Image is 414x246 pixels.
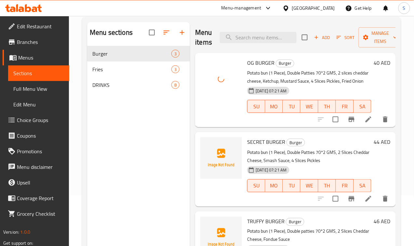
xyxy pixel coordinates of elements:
button: SA [354,179,371,192]
span: WE [303,102,315,111]
span: Sort items [332,33,359,43]
button: TH [318,179,336,192]
div: Fries3 [87,61,190,77]
button: delete [378,112,393,127]
button: MO [265,100,283,113]
button: delete [378,191,393,207]
a: Edit Restaurant [3,19,69,34]
p: Potato bun (1 Piece), Double Patties 70*2 GMS, 2 Slices Cheddar Cheese, Smash Sauce, 4 Slices Pic... [247,148,371,165]
a: Branches [3,34,69,50]
span: TU [286,102,298,111]
span: 8 [172,82,179,88]
button: Add [312,33,332,43]
a: Menus [3,50,69,65]
span: TH [321,181,333,190]
span: FR [339,181,351,190]
span: FR [339,102,351,111]
button: WE [300,100,318,113]
button: Branch-specific-item [344,112,359,127]
span: TU [286,181,298,190]
div: Burger3 [87,46,190,61]
span: Coupons [17,132,64,140]
span: Version: [3,228,19,236]
span: Add item [312,33,332,43]
span: Promotions [17,147,64,155]
h6: 44 AED [374,137,391,146]
span: Menu disclaimer [17,163,64,171]
span: MO [268,102,280,111]
div: items [171,81,180,89]
p: Potato bun (1 Piece), Double patties 70*2 GMS, 2 Slices Cheddar Cheese, Fondue Sauce [247,227,371,244]
span: Grocery Checklist [17,210,64,218]
button: TU [283,100,300,113]
a: Coupons [3,128,69,143]
h2: Menu items [195,28,212,47]
span: Menus [18,54,64,61]
span: Coverage Report [17,194,64,202]
span: SECRET BURGER [247,137,285,147]
a: Edit menu item [365,116,372,123]
button: SA [354,100,371,113]
div: Menu-management [221,4,261,12]
span: TRUFFY BURGER [247,216,285,226]
input: search [220,32,297,43]
span: Burger [287,139,305,146]
span: Manage items [364,29,397,46]
a: Promotions [3,143,69,159]
span: Burger [276,60,294,67]
h2: Menu sections [90,28,133,37]
span: SA [356,102,369,111]
button: Manage items [359,27,402,48]
span: Burger [286,218,304,225]
span: Edit Restaurant [17,22,64,30]
span: Select to update [329,113,342,126]
span: Sort [337,34,354,41]
div: DRINKS8 [87,77,190,93]
button: TH [318,100,336,113]
button: MO [265,179,283,192]
div: items [171,50,180,58]
button: Add section [174,25,190,40]
span: Choice Groups [17,116,64,124]
h6: 40 AED [374,58,391,67]
nav: Menu sections [87,43,190,95]
a: Coverage Report [3,190,69,206]
h6: 46 AED [374,217,391,226]
span: Upsell [17,179,64,186]
span: Add [313,34,331,41]
span: Select section [298,31,312,44]
span: S [403,5,406,12]
button: SU [247,100,265,113]
span: 3 [172,66,179,73]
button: Branch-specific-item [344,191,359,207]
span: TH [321,102,333,111]
span: Full Menu View [13,85,64,93]
span: SA [356,181,369,190]
a: Edit menu item [365,195,372,203]
a: Grocery Checklist [3,206,69,222]
img: SECRET BURGER [200,137,242,179]
button: WE [300,179,318,192]
span: DRINKS [92,81,171,89]
div: Burger [287,139,305,146]
span: Edit Menu [13,101,64,108]
a: Edit Menu [8,97,69,112]
span: Sort sections [159,25,174,40]
span: Branches [17,38,64,46]
span: MO [268,181,280,190]
a: Menu disclaimer [3,159,69,175]
button: TU [283,179,300,192]
span: Select to update [329,192,342,206]
a: Full Menu View [8,81,69,97]
button: FR [336,100,354,113]
button: Sort [335,33,356,43]
span: OG BURGER [247,58,274,68]
span: Burger [92,50,171,58]
span: WE [303,181,315,190]
p: Potato bun (1 Piece), Double Patties 70*2 GMS, 2 slices cheddar cheese, Ketchup, Mustard Sauce, 4... [247,69,371,85]
span: 1.0.0 [20,228,30,236]
span: [DATE] 07:21 AM [253,167,289,173]
div: [GEOGRAPHIC_DATA] [292,5,335,12]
